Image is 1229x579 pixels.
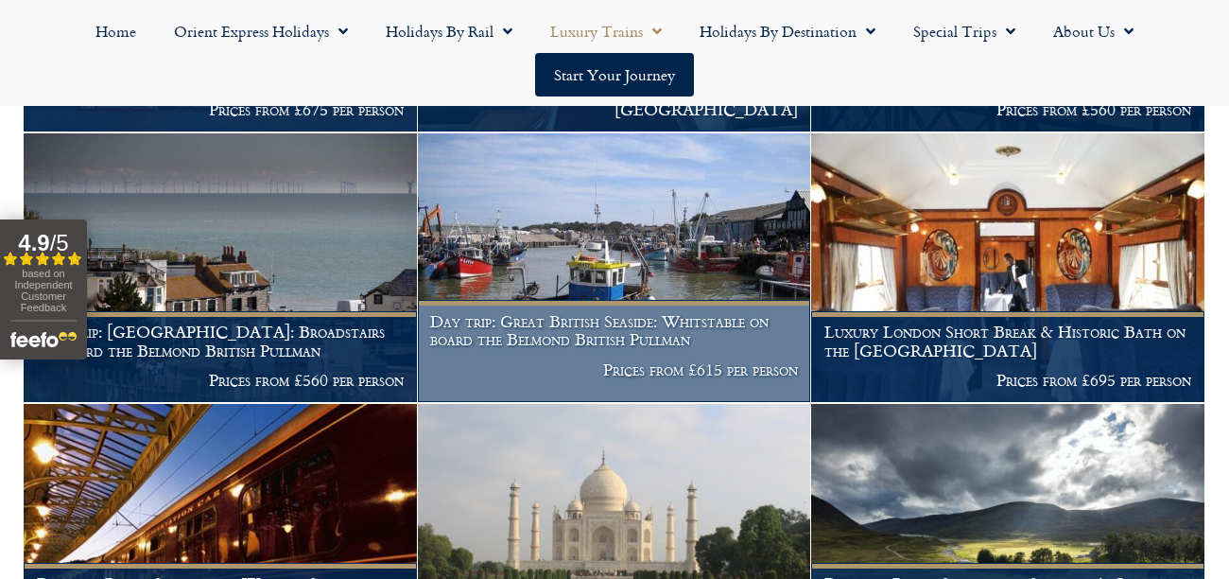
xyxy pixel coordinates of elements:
[155,9,367,53] a: Orient Express Holidays
[535,53,694,96] a: Start your Journey
[430,312,798,349] h1: Day trip: Great British Seaside: Whitstable on board the Belmond British Pullman
[824,323,1192,360] h1: Luxury London Short Break & Historic Bath on the [GEOGRAPHIC_DATA]
[430,360,798,379] p: Prices from £615 per person
[37,100,405,119] p: Prices from £675 per person
[24,133,418,403] a: Day trip: [GEOGRAPHIC_DATA]: Broadstairs on board the Belmond British Pullman Prices from £560 pe...
[1034,9,1152,53] a: About Us
[418,133,812,403] a: Day trip: Great British Seaside: Whitstable on board the Belmond British Pullman Prices from £615...
[811,133,1205,403] a: Luxury London Short Break & Historic Bath on the [GEOGRAPHIC_DATA] Prices from £695 per person
[824,100,1192,119] p: Prices from £560 per person
[531,9,681,53] a: Luxury Trains
[9,9,1220,96] nav: Menu
[681,9,894,53] a: Holidays by Destination
[367,9,531,53] a: Holidays by Rail
[37,323,405,360] h1: Day trip: [GEOGRAPHIC_DATA]: Broadstairs on board the Belmond British Pullman
[894,9,1034,53] a: Special Trips
[430,82,798,119] p: Prices from £4,800 per person - including a stay in [GEOGRAPHIC_DATA]
[77,9,155,53] a: Home
[824,371,1192,390] p: Prices from £695 per person
[37,371,405,390] p: Prices from £560 per person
